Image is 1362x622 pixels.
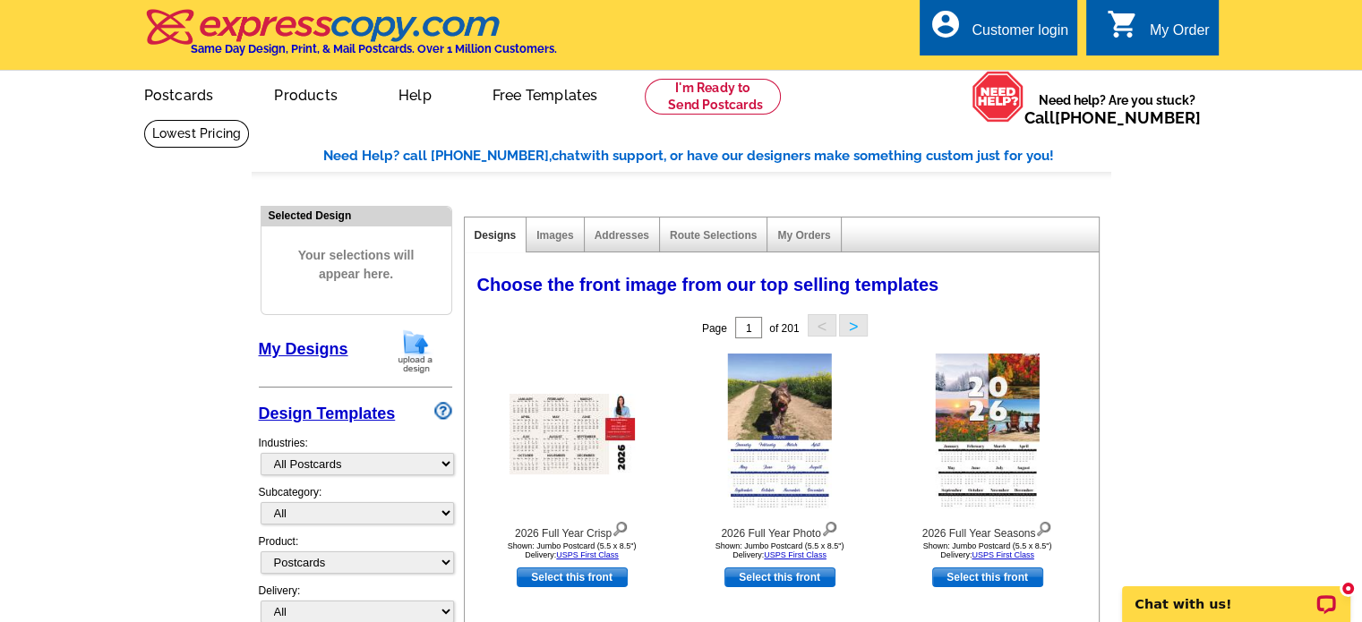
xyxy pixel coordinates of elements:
i: shopping_cart [1107,8,1139,40]
img: view design details [821,517,838,537]
a: use this design [517,567,628,587]
a: My Designs [259,340,348,358]
a: [PHONE_NUMBER] [1055,108,1201,127]
div: Shown: Jumbo Postcard (5.5 x 8.5") Delivery: [889,541,1086,559]
img: design-wizard-help-icon.png [434,402,452,420]
div: Shown: Jumbo Postcard (5.5 x 8.5") Delivery: [681,541,878,559]
a: Designs [475,229,517,242]
div: Need Help? call [PHONE_NUMBER], with support, or have our designers make something custom just fo... [323,146,1111,166]
a: USPS First Class [764,550,827,559]
button: < [808,314,836,337]
a: shopping_cart My Order [1107,20,1210,42]
img: upload-design [392,328,439,374]
a: USPS First Class [972,550,1034,559]
a: use this design [932,567,1043,587]
a: account_circle Customer login [929,20,1068,42]
img: help [972,71,1024,123]
div: 2026 Full Year Seasons [889,517,1086,541]
div: 2026 Full Year Crisp [474,517,671,541]
span: Need help? Are you stuck? [1024,91,1210,127]
span: Page [702,322,727,335]
a: Same Day Design, Print, & Mail Postcards. Over 1 Million Customers. [144,21,557,55]
a: Images [536,229,573,242]
iframe: LiveChat chat widget [1110,566,1362,622]
a: Postcards [116,72,243,115]
a: Free Templates [464,72,627,115]
img: view design details [612,517,629,537]
div: Subcategory: [259,484,452,533]
div: Shown: Jumbo Postcard (5.5 x 8.5") Delivery: [474,541,671,559]
button: > [839,314,868,337]
a: Addresses [595,229,649,242]
img: 2026 Full Year Seasons [935,354,1040,515]
i: account_circle [929,8,961,40]
a: Design Templates [259,405,396,422]
div: Customer login [972,22,1068,47]
span: of 201 [769,322,799,335]
div: My Order [1150,22,1210,47]
a: My Orders [777,229,830,242]
div: Product: [259,533,452,583]
div: 2026 Full Year Photo [681,517,878,541]
img: view design details [1035,517,1052,537]
a: Products [245,72,366,115]
span: chat [552,148,580,164]
span: Call [1024,108,1201,127]
img: 2026 Full Year Photo [727,354,832,515]
img: 2026 Full Year Crisp [510,394,635,474]
a: Route Selections [670,229,757,242]
div: Selected Design [261,207,451,224]
a: Help [370,72,460,115]
a: use this design [724,567,835,587]
span: Your selections will appear here. [275,228,438,302]
div: Industries: [259,426,452,484]
h4: Same Day Design, Print, & Mail Postcards. Over 1 Million Customers. [191,42,557,55]
span: Choose the front image from our top selling templates [477,275,939,294]
a: USPS First Class [556,550,619,559]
